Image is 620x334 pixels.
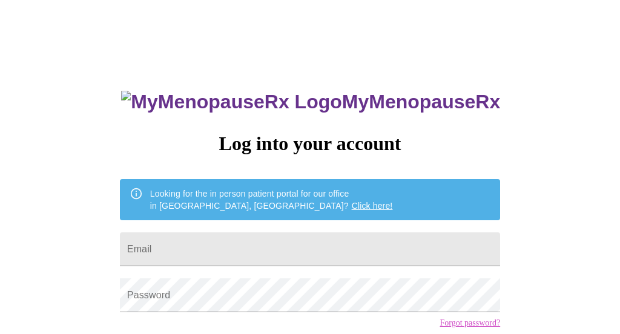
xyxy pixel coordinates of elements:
[150,183,393,217] div: Looking for the in person patient portal for our office in [GEOGRAPHIC_DATA], [GEOGRAPHIC_DATA]?
[440,318,500,328] a: Forgot password?
[121,91,500,113] h3: MyMenopauseRx
[352,201,393,211] a: Click here!
[121,91,341,113] img: MyMenopauseRx Logo
[120,133,500,155] h3: Log into your account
